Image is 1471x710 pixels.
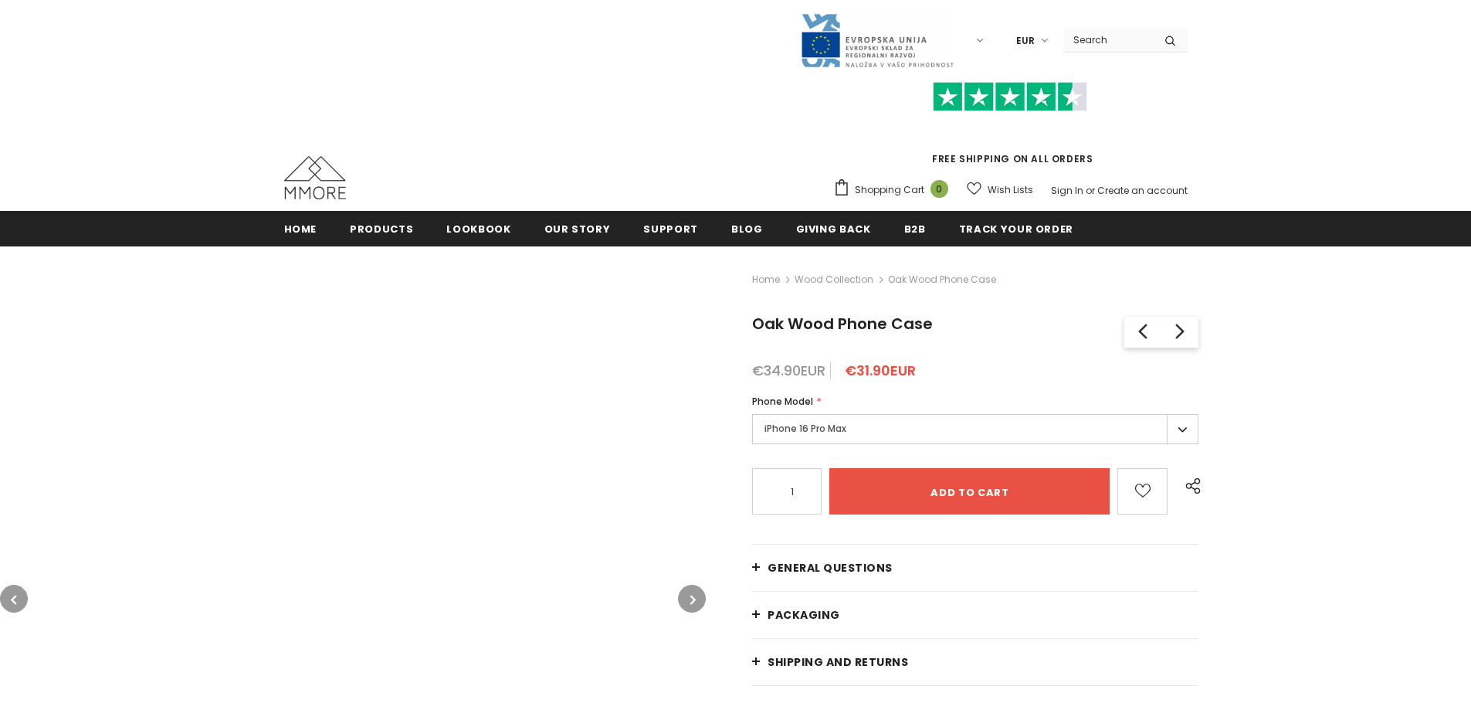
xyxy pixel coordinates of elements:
[833,89,1188,165] span: FREE SHIPPING ON ALL ORDERS
[959,222,1073,236] span: Track your order
[904,211,926,246] a: B2B
[284,222,317,236] span: Home
[796,222,871,236] span: Giving back
[800,12,954,69] img: Javni Razpis
[888,270,996,289] span: Oak Wood Phone Case
[446,222,510,236] span: Lookbook
[446,211,510,246] a: Lookbook
[988,182,1033,198] span: Wish Lists
[752,313,933,335] span: Oak Wood Phone Case
[643,222,698,236] span: support
[752,361,825,380] span: €34.90EUR
[833,111,1188,151] iframe: Customer reviews powered by Trustpilot
[350,222,413,236] span: Products
[933,82,1087,112] img: Trust Pilot Stars
[800,33,954,46] a: Javni Razpis
[829,468,1110,515] input: Add to cart
[795,273,873,286] a: Wood Collection
[544,222,611,236] span: Our Story
[731,222,763,236] span: Blog
[544,211,611,246] a: Our Story
[752,592,1198,638] a: PACKAGING
[752,270,780,289] a: Home
[284,211,317,246] a: Home
[855,182,924,198] span: Shopping Cart
[350,211,413,246] a: Products
[284,156,346,199] img: MMORE Cases
[1097,184,1188,197] a: Create an account
[752,545,1198,591] a: General Questions
[1086,184,1095,197] span: or
[752,639,1198,685] a: Shipping and returns
[967,176,1033,203] a: Wish Lists
[1064,29,1153,51] input: Search Site
[833,178,956,202] a: Shopping Cart 0
[904,222,926,236] span: B2B
[768,560,893,576] span: General Questions
[768,607,840,623] span: PACKAGING
[796,211,871,246] a: Giving back
[1051,184,1083,197] a: Sign In
[845,361,916,380] span: €31.90EUR
[1016,33,1035,49] span: EUR
[731,211,763,246] a: Blog
[768,654,908,670] span: Shipping and returns
[959,211,1073,246] a: Track your order
[752,395,813,408] span: Phone Model
[643,211,698,246] a: support
[752,414,1198,444] label: iPhone 16 Pro Max
[930,180,948,198] span: 0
